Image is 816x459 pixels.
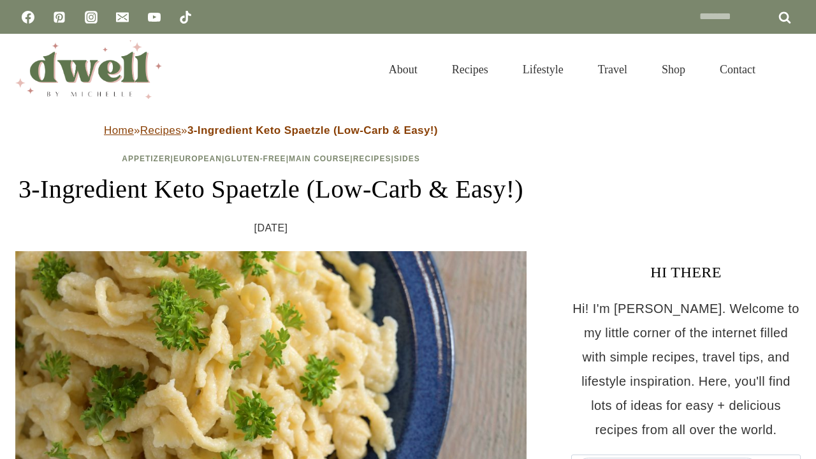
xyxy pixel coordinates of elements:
a: Lifestyle [506,47,581,92]
a: Instagram [78,4,104,30]
time: [DATE] [254,219,288,238]
a: Shop [645,47,703,92]
p: Hi! I'm [PERSON_NAME]. Welcome to my little corner of the internet filled with simple recipes, tr... [571,296,801,442]
a: Travel [581,47,645,92]
a: Facebook [15,4,41,30]
button: View Search Form [779,59,801,80]
a: Recipes [353,154,391,163]
a: Contact [703,47,773,92]
strong: 3-Ingredient Keto Spaetzle (Low-Carb & Easy!) [187,124,438,136]
img: DWELL by michelle [15,40,162,99]
a: TikTok [173,4,198,30]
a: Recipes [435,47,506,92]
span: » » [104,124,438,136]
a: Email [110,4,135,30]
a: Sides [394,154,420,163]
span: | | | | | [122,154,420,163]
nav: Primary Navigation [372,47,773,92]
a: About [372,47,435,92]
h3: HI THERE [571,261,801,284]
h1: 3-Ingredient Keto Spaetzle (Low-Carb & Easy!) [15,170,527,208]
a: Gluten-Free [224,154,286,163]
a: European [173,154,222,163]
a: Home [104,124,134,136]
a: Appetizer [122,154,170,163]
a: YouTube [142,4,167,30]
a: Pinterest [47,4,72,30]
a: Main Course [289,154,350,163]
a: Recipes [140,124,181,136]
